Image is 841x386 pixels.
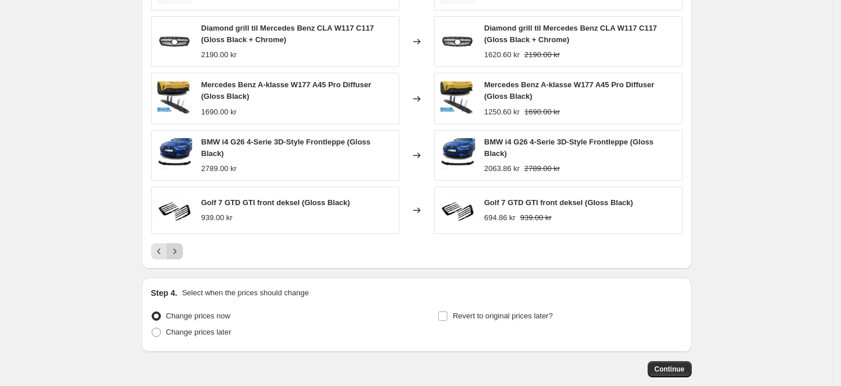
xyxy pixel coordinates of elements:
div: 939.00 kr [201,212,233,224]
div: 1690.00 kr [201,106,237,118]
strike: 939.00 kr [520,212,552,224]
span: BMW i4 G26 4-Serie 3D-Style Frontleppe (Gloss Black) [484,138,654,158]
span: Golf 7 GTD GTI front deksel (Gloss Black) [201,198,350,207]
button: Previous [151,243,167,259]
span: Diamond grill til Mercedes Benz CLA W117 C117 (Gloss Black + Chrome) [484,24,658,44]
img: Instagrampost-29_4_80x.webp [440,81,475,116]
span: Mercedes Benz A-klasse W177 A45 Pro Diffuser (Gloss Black) [201,80,372,101]
img: s-l1600_3_13a5b236-ba95-467f-bb48-faddae637e0a_80x.png [157,193,192,228]
p: Select when the prices should change [182,287,309,299]
img: Instagrampost-29_4_80x.webp [157,81,192,116]
span: Continue [655,365,685,374]
div: 2190.00 kr [201,49,237,61]
strike: 2789.00 kr [524,163,560,175]
div: 1620.60 kr [484,49,520,61]
div: 694.86 kr [484,212,516,224]
button: Continue [648,361,692,377]
span: Revert to original prices later? [453,311,553,320]
div: 1250.60 kr [484,106,520,118]
span: Mercedes Benz A-klasse W177 A45 Pro Diffuser (Gloss Black) [484,80,655,101]
span: Change prices now [166,311,230,320]
strike: 1690.00 kr [524,106,560,118]
span: Golf 7 GTD GTI front deksel (Gloss Black) [484,198,633,207]
img: g26-lip-1_80x.jpg [157,138,192,173]
nav: Pagination [151,243,183,259]
span: BMW i4 G26 4-Serie 3D-Style Frontleppe (Gloss Black) [201,138,371,158]
div: 2789.00 kr [201,163,237,175]
img: s-l1600_e749fcdb-5bad-49a0-88bc-ecf468604518_80x.png [440,24,475,59]
span: Change prices later [166,328,232,336]
div: 2063.86 kr [484,163,520,175]
strike: 2190.00 kr [524,49,560,61]
h2: Step 4. [151,287,178,299]
span: Diamond grill til Mercedes Benz CLA W117 C117 (Gloss Black + Chrome) [201,24,374,44]
img: s-l1600_3_13a5b236-ba95-467f-bb48-faddae637e0a_80x.png [440,193,475,228]
img: g26-lip-1_80x.jpg [440,138,475,173]
button: Next [167,243,183,259]
img: s-l1600_e749fcdb-5bad-49a0-88bc-ecf468604518_80x.png [157,24,192,59]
